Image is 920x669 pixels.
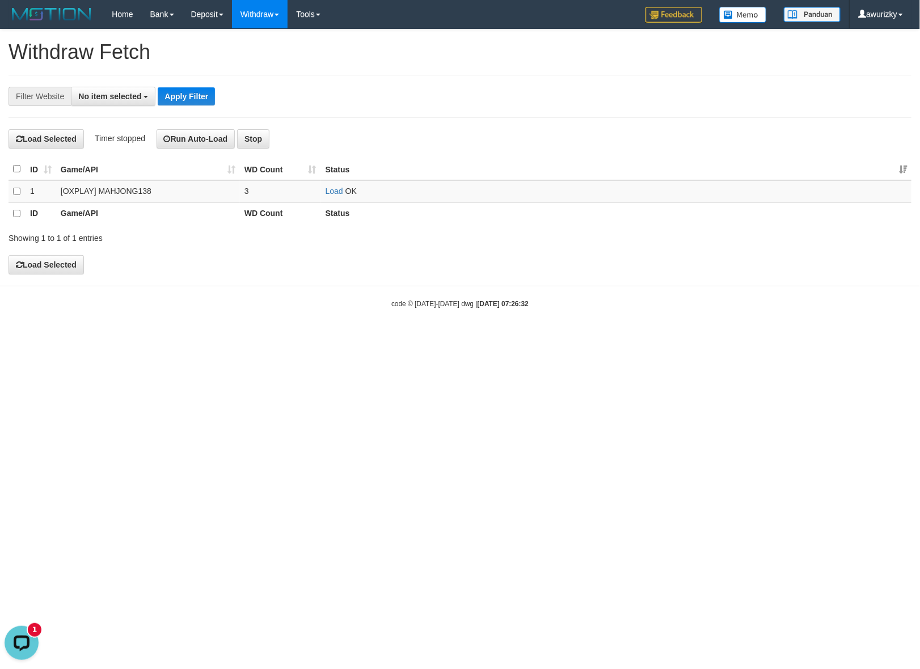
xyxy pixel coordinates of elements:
[9,41,911,63] h1: Withdraw Fetch
[9,87,71,106] div: Filter Website
[157,129,235,149] button: Run Auto-Load
[26,158,56,180] th: ID: activate to sort column ascending
[244,187,249,196] span: 3
[719,7,767,23] img: Button%20Memo.svg
[9,255,84,274] button: Load Selected
[71,87,155,106] button: No item selected
[321,158,911,180] th: Status: activate to sort column ascending
[95,134,145,143] span: Timer stopped
[26,202,56,224] th: ID
[478,300,529,308] strong: [DATE] 07:26:32
[326,187,343,196] a: Load
[26,180,56,202] td: 1
[9,6,95,23] img: MOTION_logo.png
[391,300,529,308] small: code © [DATE]-[DATE] dwg |
[237,129,269,149] button: Stop
[9,228,375,244] div: Showing 1 to 1 of 1 entries
[158,87,215,105] button: Apply Filter
[345,187,357,196] span: OK
[784,7,841,22] img: panduan.png
[240,158,321,180] th: WD Count: activate to sort column ascending
[78,92,141,101] span: No item selected
[5,5,39,39] button: Open LiveChat chat widget
[645,7,702,23] img: Feedback.jpg
[240,202,321,224] th: WD Count
[56,180,240,202] td: [OXPLAY] MAHJONG138
[28,2,41,15] div: New messages notification
[56,158,240,180] th: Game/API: activate to sort column ascending
[321,202,911,224] th: Status
[56,202,240,224] th: Game/API
[9,129,84,149] button: Load Selected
